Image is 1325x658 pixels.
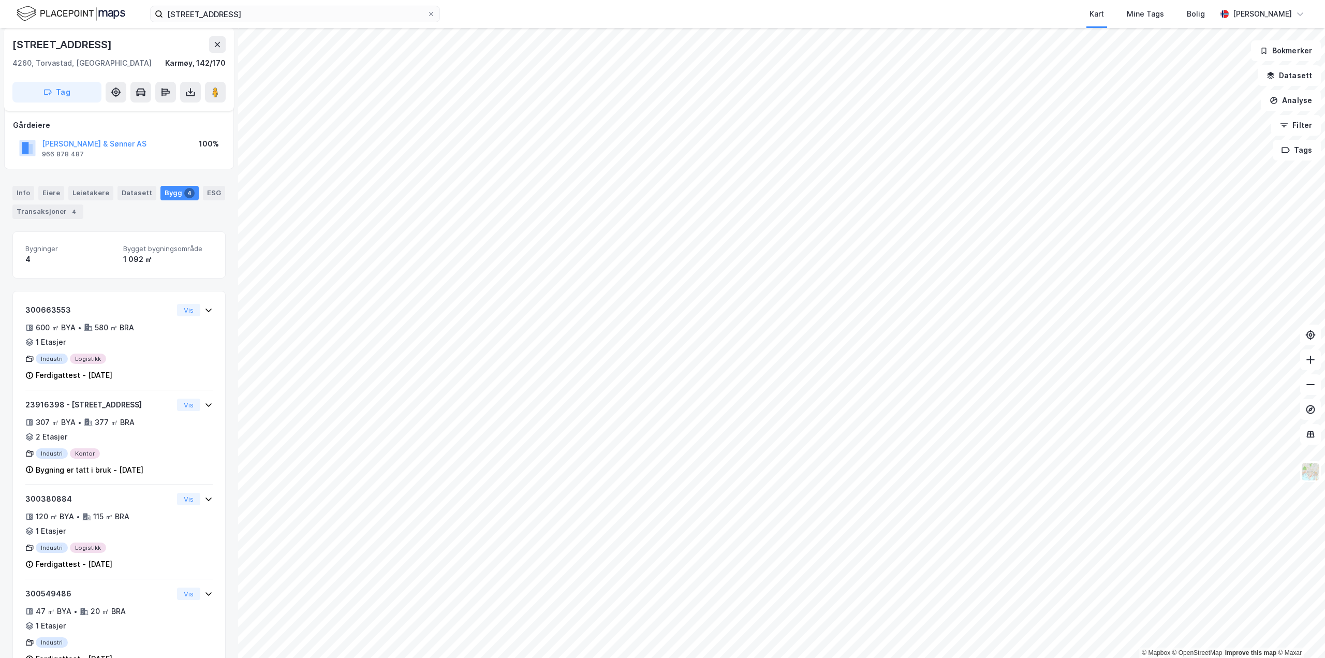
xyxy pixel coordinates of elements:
button: Vis [177,493,200,505]
div: 100% [199,138,219,150]
a: OpenStreetMap [1172,649,1223,656]
span: Bygninger [25,244,115,253]
div: 1 Etasjer [36,336,66,348]
div: [PERSON_NAME] [1233,8,1292,20]
div: Transaksjoner [12,204,83,219]
div: Gårdeiere [13,119,225,131]
div: Ferdigattest - [DATE] [36,369,112,382]
div: 580 ㎡ BRA [95,321,134,334]
div: 1 Etasjer [36,525,66,537]
button: Vis [177,304,200,316]
div: 377 ㎡ BRA [95,416,135,429]
div: Kart [1090,8,1104,20]
div: 1 Etasjer [36,620,66,632]
div: Bygg [160,186,199,200]
div: Kontrollprogram for chat [1273,608,1325,658]
button: Tag [12,82,101,103]
input: Søk på adresse, matrikkel, gårdeiere, leietakere eller personer [163,6,427,22]
button: Filter [1271,115,1321,136]
button: Datasett [1258,65,1321,86]
div: Ferdigattest - [DATE] [36,558,112,571]
div: Leietakere [68,186,113,200]
div: 47 ㎡ BYA [36,605,71,618]
div: 300380884 [25,493,173,505]
div: ESG [203,186,225,200]
div: 4 [184,188,195,198]
div: Info [12,186,34,200]
div: Eiere [38,186,64,200]
div: 966 878 487 [42,150,84,158]
div: 4260, Torvastad, [GEOGRAPHIC_DATA] [12,57,152,69]
div: 1 092 ㎡ [123,253,213,266]
img: Z [1301,462,1320,481]
a: Mapbox [1142,649,1170,656]
div: 600 ㎡ BYA [36,321,76,334]
div: 120 ㎡ BYA [36,510,74,523]
div: Karmøy, 142/170 [165,57,226,69]
div: 2 Etasjer [36,431,67,443]
div: Bygning er tatt i bruk - [DATE] [36,464,143,476]
div: 115 ㎡ BRA [93,510,129,523]
div: 20 ㎡ BRA [91,605,126,618]
a: Improve this map [1225,649,1276,656]
div: Datasett [117,186,156,200]
div: • [76,513,80,521]
button: Bokmerker [1251,40,1321,61]
img: logo.f888ab2527a4732fd821a326f86c7f29.svg [17,5,125,23]
div: 23916398 - [STREET_ADDRESS] [25,399,173,411]
iframe: Chat Widget [1273,608,1325,658]
div: • [78,418,82,427]
div: [STREET_ADDRESS] [12,36,114,53]
button: Tags [1273,140,1321,160]
div: • [73,607,78,616]
button: Vis [177,588,200,600]
div: 300663553 [25,304,173,316]
div: 4 [69,207,79,217]
div: • [78,324,82,332]
button: Analyse [1261,90,1321,111]
div: 300549486 [25,588,173,600]
div: 307 ㎡ BYA [36,416,76,429]
div: Bolig [1187,8,1205,20]
button: Vis [177,399,200,411]
span: Bygget bygningsområde [123,244,213,253]
div: Mine Tags [1127,8,1164,20]
div: 4 [25,253,115,266]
